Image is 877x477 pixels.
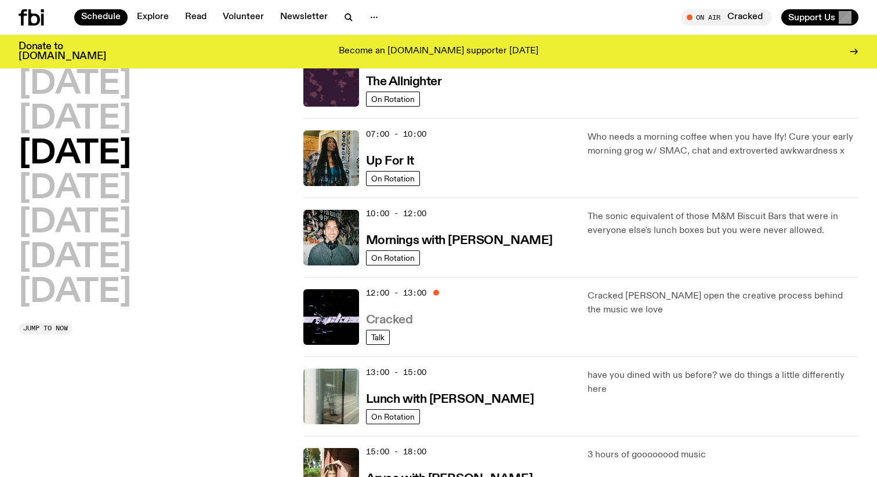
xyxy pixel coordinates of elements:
[19,207,131,239] button: [DATE]
[371,174,415,183] span: On Rotation
[366,330,390,345] a: Talk
[303,210,359,265] img: Radio presenter Ben Hansen sits in front of a wall of photos and an fbi radio sign. Film photo. B...
[366,446,426,457] span: 15:00 - 18:00
[366,312,413,326] a: Cracked
[366,153,414,168] a: Up For It
[366,74,442,88] a: The Allnighter
[303,289,359,345] img: Logo for Podcast Cracked. Black background, with white writing, with glass smashing graphics
[303,130,359,186] img: Ify - a Brown Skin girl with black braided twists, looking up to the side with her tongue stickin...
[366,409,420,424] a: On Rotation
[19,103,131,136] button: [DATE]
[681,9,772,26] button: On AirCracked
[19,173,131,205] button: [DATE]
[366,314,413,326] h3: Cracked
[366,287,426,298] span: 12:00 - 13:00
[588,289,858,317] p: Cracked [PERSON_NAME] open the creative process behind the music we love
[371,94,415,103] span: On Rotation
[19,42,106,61] h3: Donate to [DOMAIN_NAME]
[19,242,131,274] button: [DATE]
[23,325,68,332] span: Jump to now
[588,210,858,238] p: The sonic equivalent of those M&M Biscuit Bars that were in everyone else's lunch boxes but you w...
[366,129,426,140] span: 07:00 - 10:00
[366,250,420,265] a: On Rotation
[366,391,534,406] a: Lunch with [PERSON_NAME]
[366,367,426,378] span: 13:00 - 15:00
[366,208,426,219] span: 10:00 - 12:00
[19,323,73,334] button: Jump to now
[371,253,415,262] span: On Rotation
[366,155,414,168] h3: Up For It
[178,9,213,26] a: Read
[339,46,538,57] p: Become an [DOMAIN_NAME] supporter [DATE]
[130,9,176,26] a: Explore
[19,276,131,309] button: [DATE]
[366,171,420,186] a: On Rotation
[371,333,385,341] span: Talk
[366,92,420,107] a: On Rotation
[366,235,553,247] h3: Mornings with [PERSON_NAME]
[74,9,128,26] a: Schedule
[371,412,415,421] span: On Rotation
[588,448,858,462] p: 3 hours of goooooood music
[781,9,858,26] button: Support Us
[788,12,835,23] span: Support Us
[19,138,131,170] button: [DATE]
[216,9,271,26] a: Volunteer
[588,130,858,158] p: Who needs a morning coffee when you have Ify! Cure your early morning grog w/ SMAC, chat and extr...
[366,394,534,406] h3: Lunch with [PERSON_NAME]
[273,9,335,26] a: Newsletter
[366,232,553,247] a: Mornings with [PERSON_NAME]
[19,68,131,101] button: [DATE]
[588,369,858,396] p: have you dined with us before? we do things a little differently here
[366,76,442,88] h3: The Allnighter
